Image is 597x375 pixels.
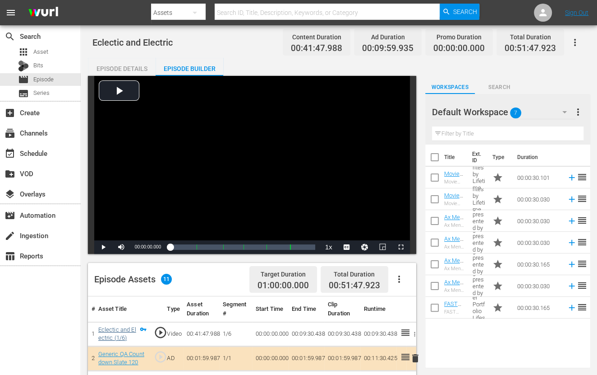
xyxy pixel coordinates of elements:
span: Create [5,108,15,118]
button: Fullscreen [392,240,410,254]
th: # [88,296,95,322]
td: Ax Men Life Image presented by History ( New logo) 30 [469,232,489,253]
th: Segment # [219,296,252,322]
td: 00:01:59.987 [324,346,360,370]
div: Progress Bar [170,244,315,250]
td: 00:00:30.165 [514,253,563,275]
th: Duration [512,145,566,170]
span: VOD [5,169,15,179]
a: Generic QA Countdown Slate 120 [98,351,144,366]
span: Asset [33,47,48,56]
button: Playback Rate [320,240,338,254]
svg: Add to Episode [567,173,577,183]
span: reorder [577,302,588,313]
td: 00:00:30.030 [514,210,563,232]
button: Picture-in-Picture [374,240,392,254]
div: Movie Favorites by Lifetime Promo 30 [444,201,465,206]
div: Content Duration [291,31,342,43]
a: Movie Favorites by Lifetime Promo 30 [444,192,465,233]
span: Workspaces [425,83,475,92]
img: ans4CAIJ8jUAAAAAAAAAAAAAAAAAAAAAAAAgQb4GAAAAAAAAAAAAAAAAAAAAAAAAJMjXAAAAAAAAAAAAAAAAAAAAAAAAgAT5G... [22,2,65,23]
span: Automation [5,210,15,221]
th: Type [487,145,512,170]
div: Ax Men S6 image presented by History ( New logo) 30 [444,266,465,272]
span: Search [5,31,15,42]
div: Episode Details [88,58,156,80]
span: Promo [492,281,503,291]
div: Total Duration [329,268,380,281]
span: Promo [492,259,503,270]
div: Ax Men Life Image presented by History ( New logo) 30 [444,244,465,250]
button: Mute [112,240,130,254]
svg: Add to Episode [567,281,577,291]
th: End Time [288,296,324,322]
td: 00:00:30.030 [514,275,563,297]
div: Episode Builder [156,58,223,80]
span: Overlays [5,189,15,200]
span: 00:51:47.923 [505,43,556,54]
td: 1/6 [219,322,252,346]
td: 1/1 [219,346,252,370]
span: menu [5,7,16,18]
td: 00:09:30.438 [360,322,396,346]
span: Episode [33,75,54,84]
td: 00:09:30.438 [288,322,324,346]
a: Movie Favorites by Lifetime Promo 30 [444,170,465,211]
div: Ax Men Tree image presented by History ( New logo) 30 [444,222,465,228]
th: Asset Title [95,296,151,322]
div: FAST Channel Miscellaneous 2024 Winter Portfolio Lifestyle Cross Channel [PERSON_NAME] [444,309,465,315]
span: Promo [492,172,503,183]
span: reorder [577,215,588,226]
td: 00:01:59.987 [183,346,219,370]
span: Promo [492,194,503,205]
span: reorder [577,172,588,183]
th: Clip Duration [324,296,360,322]
th: Title [444,145,467,170]
span: Promo [492,237,503,248]
div: Movie Favorites by Lifetime Promo 30 [444,179,465,185]
button: Jump To Time [356,240,374,254]
td: 00:00:30.030 [514,188,563,210]
button: more_vert [573,101,583,123]
span: Schedule [5,148,15,159]
td: 00:11:30.425 [360,346,396,370]
span: 00:41:47.988 [291,43,342,54]
td: 00:00:30.165 [514,297,563,319]
div: Ax Men S7 image presented by History ( New logo) 30 [444,287,465,293]
div: Total Duration [505,31,556,43]
span: Search [453,4,477,20]
td: 00:00:00.000 [252,346,288,370]
th: Asset Duration [183,296,219,322]
span: Bits [33,61,43,70]
div: Video Player [94,76,410,254]
span: delete [410,353,421,364]
th: Runtime [360,296,396,322]
span: 00:09:59.935 [362,43,413,54]
td: Movie Favorites by Lifetime Promo 30 [469,188,489,210]
svg: Add to Episode [567,259,577,269]
span: 00:51:47.923 [329,280,380,291]
span: 00:00:00.000 [433,43,485,54]
svg: Add to Episode [567,216,577,226]
span: Channels [5,128,15,139]
div: Default Workspace [432,99,575,125]
span: play_circle_outline [154,326,167,339]
td: Ax Men S6 image presented by History ( New logo) 30 [469,253,489,275]
th: Ext. ID [467,145,487,170]
td: Ax Men S7 image presented by History ( New logo) 30 [469,275,489,297]
span: play_circle_outline [154,350,167,364]
svg: Add to Episode [567,303,577,313]
td: 1 [88,322,95,346]
div: Ad Duration [362,31,413,43]
span: Asset [18,47,29,57]
td: Ax Men Tree image presented by History ( New logo) 30 [469,210,489,232]
button: delete [410,352,421,365]
span: reorder [577,193,588,204]
td: 00:01:59.987 [288,346,324,370]
div: Target Duration [257,268,309,281]
a: Ax Men Tree image presented by History ( New logo) 30 [444,214,465,268]
a: Ax Men S7 image presented by History ( New logo) 30 [444,279,465,333]
span: 11 [161,274,172,285]
button: Play [94,240,112,254]
a: Ax Men S6 image presented by History ( New logo) 30 [444,257,465,311]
